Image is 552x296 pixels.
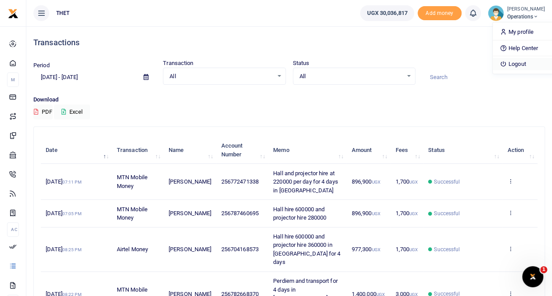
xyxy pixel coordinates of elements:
iframe: Intercom live chat [522,266,543,287]
th: Action: activate to sort column ascending [502,137,538,164]
small: [PERSON_NAME] [507,6,545,13]
small: UGX [372,247,380,252]
small: 08:25 PM [62,247,82,252]
small: UGX [409,211,418,216]
span: [PERSON_NAME] [169,246,211,253]
span: 896,900 [352,210,380,217]
p: Download [33,95,545,105]
label: Transaction [163,59,193,68]
button: Excel [54,105,90,119]
a: logo-small logo-large logo-large [8,10,18,16]
small: UGX [372,180,380,184]
th: Name: activate to sort column ascending [164,137,216,164]
span: Hall hire 600000 and projector hire 360000 in [GEOGRAPHIC_DATA] for 4 days [273,233,340,266]
img: profile-user [488,5,504,21]
span: UGX 30,036,817 [367,9,407,18]
label: Period [33,61,50,70]
small: 07:05 PM [62,211,82,216]
th: Status: activate to sort column ascending [423,137,502,164]
th: Amount: activate to sort column ascending [346,137,390,164]
li: Toup your wallet [418,6,462,21]
span: Airtel Money [117,246,148,253]
li: M [7,72,19,87]
span: Add money [418,6,462,21]
input: Search [422,70,545,85]
span: 896,900 [352,178,380,185]
small: UGX [409,247,418,252]
span: [DATE] [46,246,81,253]
span: 1,700 [395,178,418,185]
a: profile-user [PERSON_NAME] Operations [488,5,545,21]
span: 1,700 [395,210,418,217]
th: Account Number: activate to sort column ascending [216,137,268,164]
span: 256787460695 [221,210,259,217]
span: 1 [540,266,547,273]
th: Fees: activate to sort column ascending [390,137,423,164]
span: Successful [434,178,460,186]
span: 977,300 [352,246,380,253]
span: Successful [434,245,460,253]
span: 256704168573 [221,246,259,253]
li: Wallet ballance [357,5,417,21]
h4: Transactions [33,38,545,47]
span: 256772471338 [221,178,259,185]
small: UGX [409,180,418,184]
span: THET [53,9,73,17]
label: Status [293,59,310,68]
input: select period [33,70,137,85]
span: All [170,72,273,81]
span: Hall and projector hire at 220000 per day for 4 days in [GEOGRAPHIC_DATA] [273,170,338,194]
small: UGX [372,211,380,216]
span: 1,700 [395,246,418,253]
span: Hall hire 600000 and projector hire 280000 [273,206,326,221]
span: [DATE] [46,178,81,185]
li: Ac [7,222,19,237]
span: Operations [507,13,545,21]
th: Memo: activate to sort column ascending [268,137,347,164]
th: Transaction: activate to sort column ascending [112,137,164,164]
img: logo-small [8,8,18,19]
a: Add money [418,9,462,16]
span: Successful [434,209,460,217]
small: 07:11 PM [62,180,82,184]
span: MTN Mobile Money [117,174,148,189]
span: MTN Mobile Money [117,206,148,221]
button: PDF [33,105,53,119]
th: Date: activate to sort column descending [41,137,112,164]
span: All [299,72,403,81]
a: UGX 30,036,817 [360,5,414,21]
span: [PERSON_NAME] [169,178,211,185]
span: [PERSON_NAME] [169,210,211,217]
span: [DATE] [46,210,81,217]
